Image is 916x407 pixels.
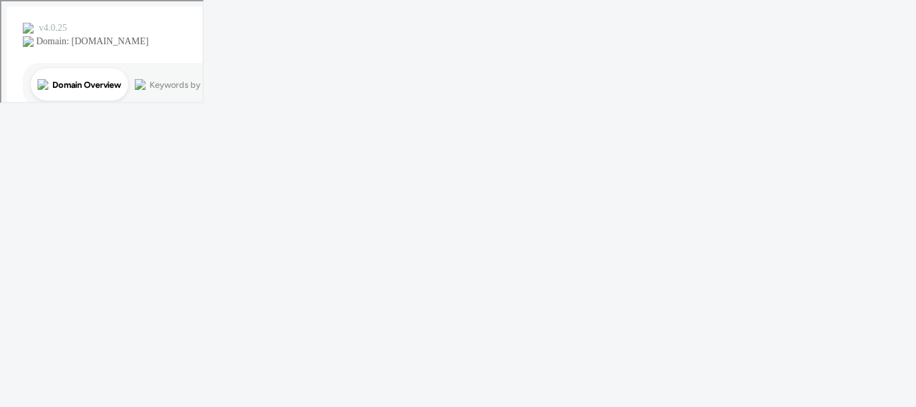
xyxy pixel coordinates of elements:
[36,78,47,89] img: tab_domain_overview_orange.svg
[35,35,148,46] div: Domain: [DOMAIN_NAME]
[21,21,32,32] img: logo_orange.svg
[148,79,226,88] div: Keywords by Traffic
[133,78,144,89] img: tab_keywords_by_traffic_grey.svg
[21,35,32,46] img: website_grey.svg
[51,79,120,88] div: Domain Overview
[38,21,66,32] div: v 4.0.25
